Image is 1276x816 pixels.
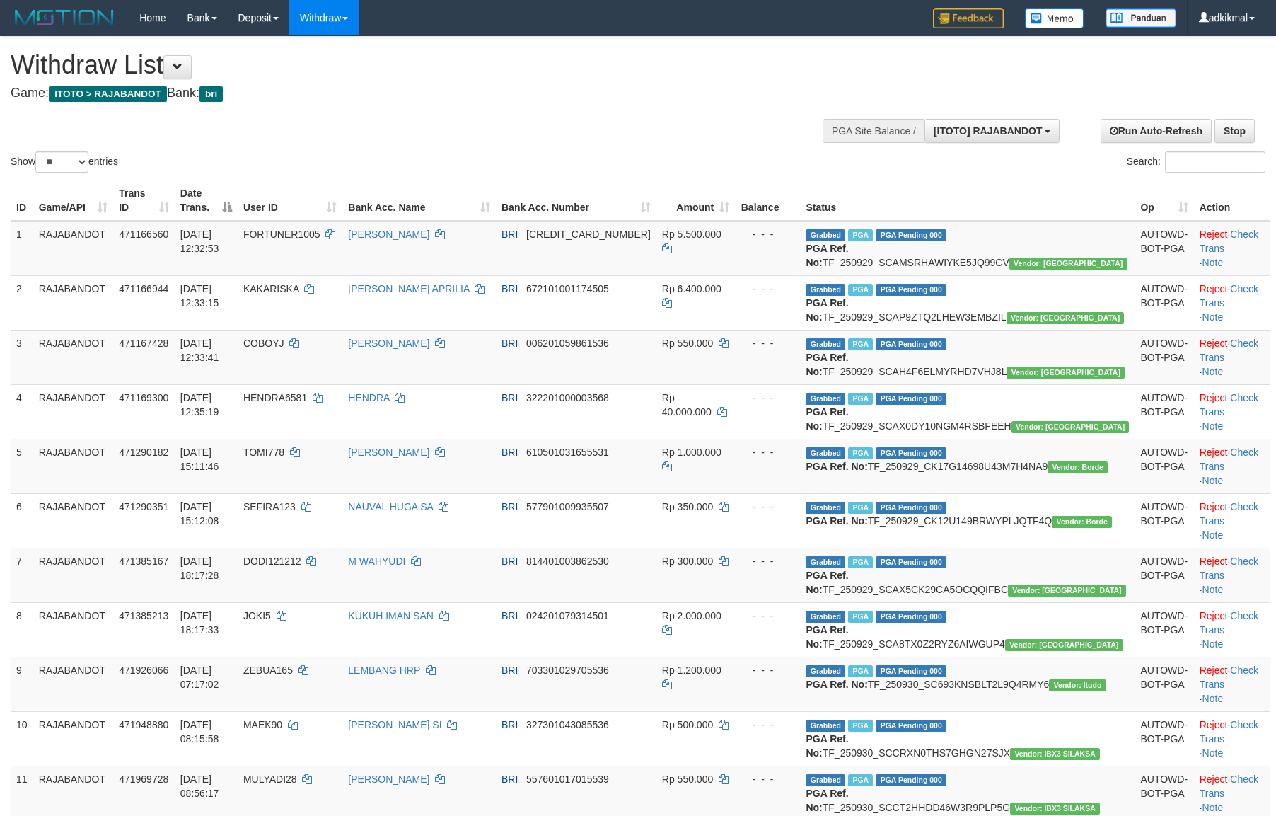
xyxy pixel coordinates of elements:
[180,501,219,527] span: [DATE] 15:12:08
[1214,119,1255,143] a: Stop
[806,406,848,432] b: PGA Ref. No:
[180,392,219,418] span: [DATE] 12:35:19
[1202,475,1224,486] a: Note
[119,392,168,403] span: 471169300
[180,665,219,690] span: [DATE] 07:17:02
[119,501,168,512] span: 471290351
[1202,366,1224,377] a: Note
[848,774,873,786] span: Marked by adkaditya
[1101,119,1212,143] a: Run Auto-Refresh
[180,229,219,254] span: [DATE] 12:32:53
[806,515,867,527] b: PGA Ref. No:
[848,665,873,677] span: Marked by adkdaniel
[848,393,873,405] span: Marked by adkdiomedi
[1200,665,1228,676] a: Reject
[119,338,168,349] span: 471167428
[800,221,1135,276] td: TF_250929_SCAMSRHAWIYKE5JQ99CV
[741,227,794,241] div: - - -
[1135,221,1193,276] td: AUTOWD-BOT-PGA
[11,493,33,548] td: 6
[526,392,609,403] span: Copy 322201000003568 to clipboard
[1202,311,1224,323] a: Note
[526,719,609,730] span: Copy 327301043085536 to clipboard
[876,338,946,350] span: PGA Pending
[1007,312,1125,324] span: Vendor URL: https://secure10.1velocity.biz
[113,180,175,221] th: Trans ID: activate to sort column ascending
[1135,548,1193,602] td: AUTOWD-BOT-PGA
[1005,639,1123,651] span: Vendor URL: https://secure10.1velocity.biz
[741,718,794,732] div: - - -
[848,556,873,568] span: Marked by adkakmal
[526,774,609,785] span: Copy 557601017015539 to clipboard
[933,8,1004,28] img: Feedback.jpg
[1200,283,1228,294] a: Reject
[876,393,946,405] span: PGA Pending
[806,502,845,514] span: Grabbed
[243,501,296,512] span: SEFIRA123
[806,679,867,690] b: PGA Ref. No:
[806,243,848,268] b: PGA Ref. No:
[1165,151,1265,173] input: Search:
[876,447,946,459] span: PGA Pending
[1202,638,1224,650] a: Note
[238,180,342,221] th: User ID: activate to sort column ascending
[1200,665,1258,690] a: Check Trans
[741,663,794,677] div: - - -
[741,500,794,514] div: - - -
[741,554,794,568] div: - - -
[1200,556,1228,567] a: Reject
[501,447,518,458] span: BRI
[119,447,168,458] span: 471290182
[33,602,113,657] td: RAJABANDOT
[806,284,845,296] span: Grabbed
[806,665,845,677] span: Grabbed
[348,501,433,512] a: NAUVAL HUGA SA
[1194,221,1270,276] td: · ·
[1009,258,1127,270] span: Vendor URL: https://secure10.1velocity.biz
[11,602,33,657] td: 8
[662,229,721,240] span: Rp 5.500.000
[1011,421,1130,433] span: Vendor URL: https://secure10.1velocity.biz
[1135,493,1193,548] td: AUTOWD-BOT-PGA
[11,180,33,221] th: ID
[33,384,113,439] td: RAJABANDOT
[735,180,800,221] th: Balance
[876,774,946,786] span: PGA Pending
[1200,556,1258,581] a: Check Trans
[800,493,1135,548] td: TF_250929_CK12U149BRWYPLJQTF4Q
[800,330,1135,384] td: TF_250929_SCAH4F6ELMYRHD7VHJ8L
[741,772,794,786] div: - - -
[806,733,848,759] b: PGA Ref. No:
[35,151,88,173] select: Showentries
[501,392,518,403] span: BRI
[741,445,794,459] div: - - -
[526,501,609,512] span: Copy 577901009935507 to clipboard
[876,556,946,568] span: PGA Pending
[11,275,33,330] td: 2
[175,180,238,221] th: Date Trans.: activate to sort column descending
[348,665,420,676] a: LEMBANG HRP
[11,439,33,493] td: 5
[180,283,219,309] span: [DATE] 12:33:15
[348,774,429,785] a: [PERSON_NAME]
[1200,447,1228,458] a: Reject
[11,330,33,384] td: 3
[243,338,284,349] span: COBOYJ
[662,774,713,785] span: Rp 550.000
[1200,229,1258,254] a: Check Trans
[348,447,429,458] a: [PERSON_NAME]
[243,774,297,785] span: MULYADI28
[1008,585,1126,597] span: Vendor URL: https://secure10.1velocity.biz
[119,229,168,240] span: 471166560
[1200,447,1258,472] a: Check Trans
[526,610,609,621] span: Copy 024201079314501 to clipboard
[1194,180,1270,221] th: Action
[348,338,429,349] a: [PERSON_NAME]
[501,501,518,512] span: BRI
[924,119,1060,143] button: [ITOTO] RAJABANDOT
[33,275,113,330] td: RAJABANDOT
[806,393,845,405] span: Grabbed
[848,338,873,350] span: Marked by adkaldo
[501,665,518,676] span: BRI
[876,720,946,732] span: PGA Pending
